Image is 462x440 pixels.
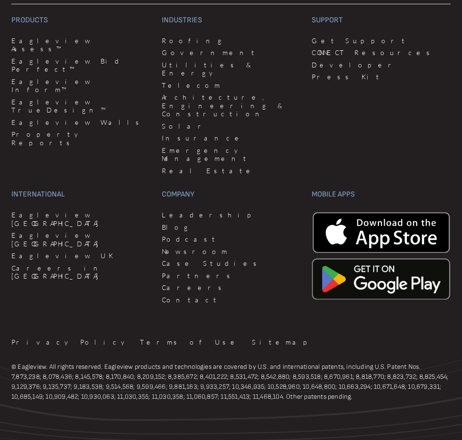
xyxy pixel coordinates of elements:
a: Partners [162,271,301,280]
a: Real Estate [162,167,301,175]
h3: Company [162,190,301,199]
a: Government [162,48,301,57]
a: Utilities & Energy [162,61,301,77]
a: Get Support [312,37,451,45]
a: Contact [162,296,301,304]
a: Privacy Policy [11,338,129,346]
a: Blog [162,223,301,232]
a: Eagleview Walls [11,118,150,127]
a: Eagleview Inform™ [11,77,150,94]
a: Eagleview TrueDesign™ [11,98,150,114]
a: Case Studies [162,259,301,268]
a: Terms of Use [140,338,240,346]
a: Careers [162,283,301,292]
a: Eagleview [GEOGRAPHIC_DATA] [11,211,150,227]
a: Careers in [GEOGRAPHIC_DATA] [11,264,150,281]
h3: Industries [162,16,301,25]
a: CONNECT Resources [312,48,451,57]
img: apple-app-store.png [312,211,451,254]
img: google-play-store_b9643a.png [312,258,451,300]
a: Eagleview [GEOGRAPHIC_DATA] [11,231,150,248]
a: Solar [162,122,301,131]
a: Eagleview Assess™ [11,37,150,53]
a: Eagleview Bid Perfect™ [11,57,150,74]
a: Eagleview UK [11,252,150,260]
h3: Mobile Apps [312,190,451,199]
a: Insurance [162,134,301,142]
a: Roofing [162,37,301,45]
h3: Support [312,16,451,25]
a: Telecom [162,81,301,90]
a: Developer [312,61,451,69]
h3: International [11,190,150,199]
a: Podcast [162,235,301,243]
a: Press Kit [312,73,451,81]
a: Leadership [162,211,301,219]
a: Emergency Management [162,146,301,163]
h3: Products [11,16,150,25]
a: Property Reports [11,130,150,147]
a: Architecture, Engineering & Construction [162,93,301,118]
a: Newsroom [162,247,301,256]
p: © Eagleview. All rights reserved. Eagleview products and technologies are covered by U.S. and int... [11,362,451,402]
